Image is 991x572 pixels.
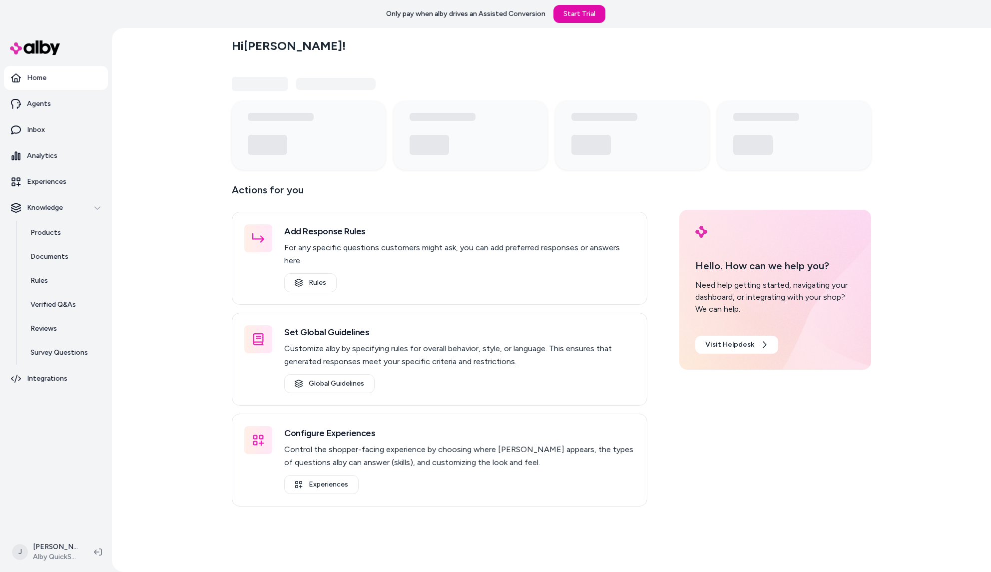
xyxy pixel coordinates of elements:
p: Experiences [27,177,66,187]
span: Alby QuickStart Store [33,552,78,562]
button: J[PERSON_NAME]Alby QuickStart Store [6,536,86,568]
a: Visit Helpdesk [695,336,778,354]
p: [PERSON_NAME] [33,542,78,552]
button: Knowledge [4,196,108,220]
p: Reviews [30,324,57,334]
div: Need help getting started, navigating your dashboard, or integrating with your shop? We can help. [695,279,855,315]
a: Agents [4,92,108,116]
p: Customize alby by specifying rules for overall behavior, style, or language. This ensures that ge... [284,342,635,368]
p: Integrations [27,374,67,384]
a: Products [20,221,108,245]
a: Documents [20,245,108,269]
img: alby Logo [10,40,60,55]
p: Products [30,228,61,238]
p: Agents [27,99,51,109]
a: Experiences [284,475,359,494]
p: Verified Q&As [30,300,76,310]
img: alby Logo [695,226,707,238]
p: Inbox [27,125,45,135]
p: Actions for you [232,182,647,206]
a: Home [4,66,108,90]
a: Global Guidelines [284,374,375,393]
p: Knowledge [27,203,63,213]
a: Rules [284,273,337,292]
p: Survey Questions [30,348,88,358]
a: Inbox [4,118,108,142]
p: Rules [30,276,48,286]
p: Only pay when alby drives an Assisted Conversion [386,9,545,19]
p: Control the shopper-facing experience by choosing where [PERSON_NAME] appears, the types of quest... [284,443,635,469]
a: Verified Q&As [20,293,108,317]
span: J [12,544,28,560]
a: Reviews [20,317,108,341]
p: Analytics [27,151,57,161]
p: Home [27,73,46,83]
p: For any specific questions customers might ask, you can add preferred responses or answers here. [284,241,635,267]
h3: Set Global Guidelines [284,325,635,339]
h3: Configure Experiences [284,426,635,440]
p: Documents [30,252,68,262]
p: Hello. How can we help you? [695,258,855,273]
a: Start Trial [553,5,605,23]
a: Integrations [4,367,108,391]
h3: Add Response Rules [284,224,635,238]
a: Experiences [4,170,108,194]
a: Analytics [4,144,108,168]
a: Rules [20,269,108,293]
a: Survey Questions [20,341,108,365]
h2: Hi [PERSON_NAME] ! [232,38,346,53]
